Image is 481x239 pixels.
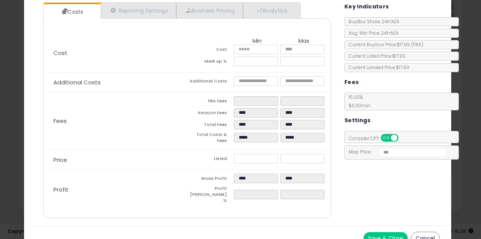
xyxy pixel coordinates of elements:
td: FBA Fees [187,96,234,108]
td: Cost [187,45,234,57]
span: ON [381,135,391,141]
h5: Fees [344,78,359,87]
td: Listed [187,154,234,166]
td: Gross Profit [187,174,234,186]
span: $0.30 min [345,102,370,109]
p: Cost [47,50,187,56]
span: ( FBA ) [411,41,423,48]
p: Fees [47,118,187,124]
span: BuyBox Share 24h: N/A [345,18,399,25]
td: Total Costs & Fees [187,132,234,146]
p: Profit [47,187,187,193]
p: Additional Costs [47,79,187,86]
span: Current Listed Price: $17.99 [345,53,405,59]
a: Analytics [243,3,299,18]
th: Max [280,38,327,45]
td: Total Fees [187,120,234,132]
span: $17.99 [397,41,423,48]
th: Min [234,38,280,45]
span: Current Buybox Price: [345,41,423,48]
h5: Settings [344,116,370,125]
span: 15.00 % [345,94,370,109]
a: Costs [43,4,100,19]
td: Mark up % [187,57,234,68]
h5: Key Indicators [344,2,389,11]
span: Current Landed Price: $17.99 [345,64,409,71]
span: Consider CPT: [345,135,409,142]
a: Business Pricing [176,3,243,18]
a: Repricing Settings [101,3,176,18]
span: OFF [397,135,409,141]
td: Amazon Fees [187,108,234,120]
span: Avg. Win Price 24h: N/A [345,30,399,36]
p: Price [47,157,187,163]
span: Map Price: [345,149,447,155]
td: Profit [PERSON_NAME] % [187,186,234,206]
td: Additional Costs [187,76,234,88]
